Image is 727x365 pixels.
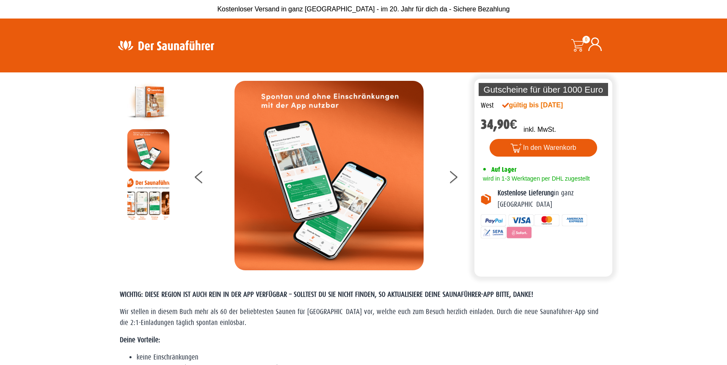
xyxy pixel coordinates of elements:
bdi: 34,90 [481,117,517,132]
div: gültig bis [DATE] [502,100,581,110]
img: MOCKUP-iPhone_regional [234,81,424,270]
div: West [481,100,494,111]
span: Auf Lager [491,165,516,173]
span: Kostenloser Versand in ganz [GEOGRAPHIC_DATA] - im 20. Jahr für dich da - Sichere Bezahlung [217,5,510,13]
img: der-saunafuehrer-2025-west [127,81,169,123]
p: Gutscheine für über 1000 Euro [479,83,608,96]
button: In den Warenkorb [490,139,598,157]
strong: Deine Vorteile: [120,336,160,344]
b: Kostenlose Lieferung [498,189,554,197]
span: Wir stellen in diesem Buch mehr als 60 der beliebtesten Saunen für [GEOGRAPHIC_DATA] vor, welche ... [120,308,598,327]
p: inkl. MwSt. [524,125,556,135]
img: Anleitung7tn [127,178,169,220]
span: WICHTIG: DIESE REGION IST AUCH REIN IN DER APP VERFÜGBAR – SOLLTEST DU SIE NICHT FINDEN, SO AKTUA... [120,290,533,298]
img: MOCKUP-iPhone_regional [127,129,169,171]
p: in ganz [GEOGRAPHIC_DATA] [498,188,606,210]
span: wird in 1-3 Werktagen per DHL zugestellt [481,175,590,182]
li: keine Einschränkungen [137,352,607,363]
span: 0 [582,36,590,43]
span: € [510,117,517,132]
